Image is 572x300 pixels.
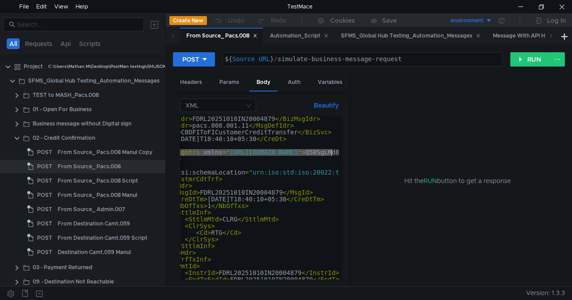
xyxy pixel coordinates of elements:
[382,17,397,24] div: Save
[37,188,52,202] span: POST
[173,74,209,91] div: Headers
[28,74,160,87] div: SFMS_Global Hub Testing_Automation_Messages
[493,31,568,41] div: Message With API Header
[7,38,20,49] button: All
[58,217,130,230] div: From Destination Camt.059
[33,117,131,130] div: Business message without Digital sign
[24,60,43,73] div: Project
[249,74,278,92] div: Body
[212,74,246,91] div: Params
[207,14,251,27] button: Undo
[228,15,244,26] div: Undo
[37,246,52,259] span: POST
[526,287,565,300] span: Version: 1.3.3
[424,177,437,185] span: RUN
[330,15,355,26] div: Cookies
[58,38,74,49] button: Api
[37,160,52,173] span: POST
[37,231,52,245] span: POST
[404,176,511,186] span: Hit the button to get a response
[547,15,566,26] div: Log In
[33,103,92,116] div: 01 - Open For Business
[58,246,131,259] div: Destination Camt.059 Manul
[33,131,95,145] div: 02 - Credit Confirmation
[311,74,349,91] div: Variables
[341,31,480,41] div: SFMS_Global Hub Testing_Automation_Messages
[76,38,103,49] button: Scripts
[48,60,214,73] div: C:\Users\Mathan.M\Desktop\PostMan testing\GH\JSON File\TestMace\Project
[37,203,52,216] span: POST
[182,54,199,64] div: POST
[58,188,137,202] div: From Source_ Pacs.008 Manul
[430,13,492,28] button: environment
[58,146,152,159] div: From Source_ Pacs.008 Manul Copy
[270,31,328,41] div: Automation_Script
[173,52,215,67] button: POST
[37,217,52,230] span: POST
[169,16,207,25] button: Create New
[510,52,550,67] button: RUN
[58,160,121,173] div: From Source_ Pacs.008
[281,74,307,91] div: Auth
[58,203,125,216] div: From Source_ Admin.007
[33,275,114,288] div: 09 - Destination Not Reachable
[251,14,293,27] button: Redo
[33,88,99,102] div: TEST to MASH_Pacs.008
[58,231,147,245] div: From Destination Camt.059 Script
[37,146,52,159] span: POST
[450,17,484,25] div: environment
[22,38,55,49] button: Requests
[33,261,93,274] div: 03 - Payment Returned
[310,100,342,111] button: Beautify
[37,174,52,187] span: POST
[271,15,286,26] div: Redo
[17,20,139,29] input: Search...
[186,31,257,41] div: From Source_ Pacs.008
[58,174,138,187] div: From Source_ Pacs.008 Script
